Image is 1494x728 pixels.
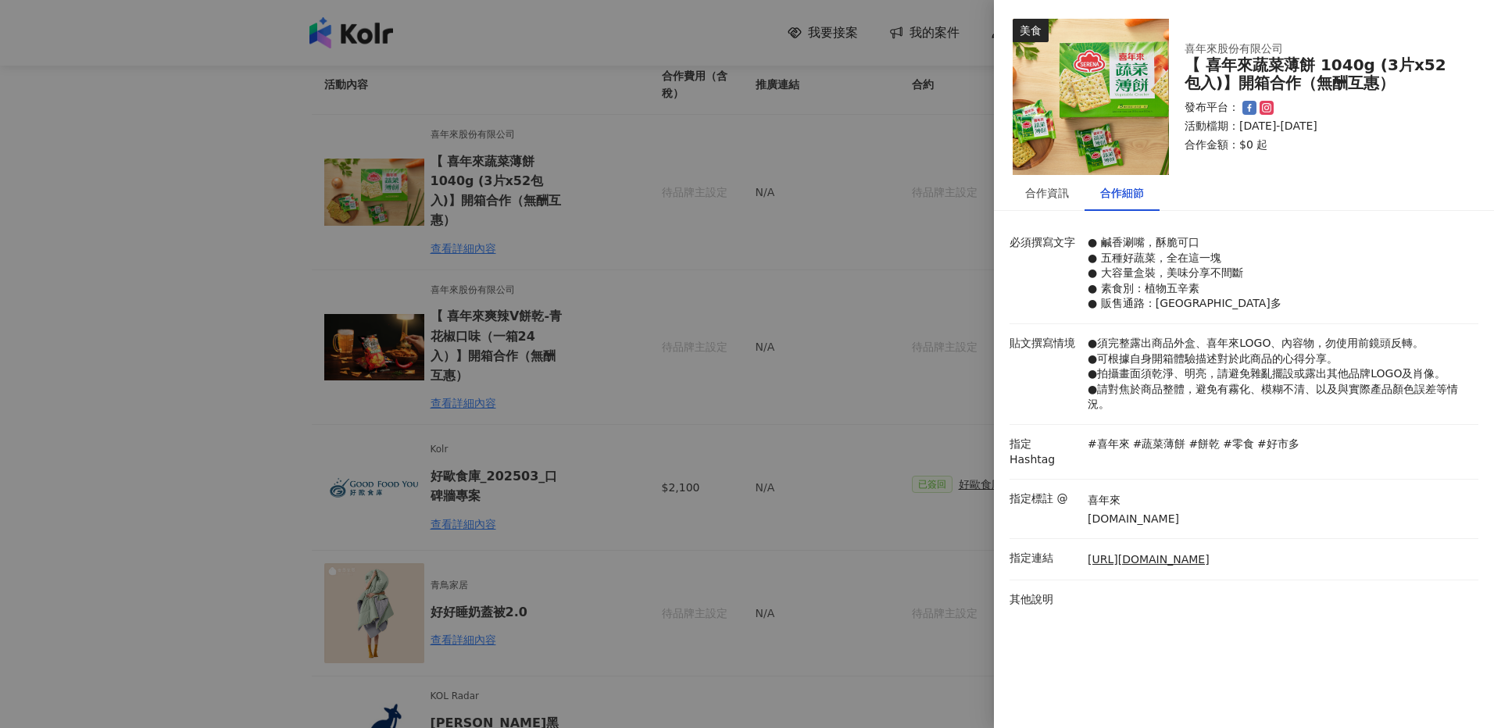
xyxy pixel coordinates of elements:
[1013,19,1049,42] div: 美食
[1088,437,1130,452] p: #喜年來
[1088,493,1179,509] p: 喜年來
[1088,235,1471,312] p: ● 鹹香涮嘴，酥脆可口 ● 五種好蔬菜，全在這一塊 ● 大容量盒裝，美味分享不間斷 ● 素食別：植物五辛素 ● 販售通路：[GEOGRAPHIC_DATA]多
[1010,491,1080,507] p: 指定標註 @
[1100,184,1144,202] div: 合作細節
[1257,437,1299,452] p: #好市多
[1013,19,1169,175] img: 喜年來蔬菜薄餅 1040g (3片x52包入
[1010,551,1080,566] p: 指定連結
[1188,437,1220,452] p: #餅乾
[1133,437,1186,452] p: #蔬菜薄餅
[1185,41,1435,57] div: 喜年來股份有限公司
[1185,119,1460,134] p: 活動檔期：[DATE]-[DATE]
[1010,235,1080,251] p: 必須撰寫文字
[1010,336,1080,352] p: 貼文撰寫情境
[1088,512,1179,527] p: [DOMAIN_NAME]
[1088,552,1210,568] a: [URL][DOMAIN_NAME]
[1010,592,1080,608] p: 其他說明
[1185,56,1460,92] div: 【 喜年來蔬菜薄餅 1040g (3片x52包入)】開箱合作（無酬互惠）
[1223,437,1254,452] p: #零食
[1088,336,1471,412] p: ●須完整露出商品外盒、喜年來LOGO、內容物，勿使用前鏡頭反轉。 ●可根據自身開箱體驗描述對於此商品的心得分享。 ●拍攝畫面須乾淨、明亮，請避免雜亂擺設或露出其他品牌LOGO及肖像。 ●請對焦於...
[1025,184,1069,202] div: 合作資訊
[1185,100,1239,116] p: 發布平台：
[1185,137,1460,153] p: 合作金額： $0 起
[1010,437,1080,467] p: 指定 Hashtag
